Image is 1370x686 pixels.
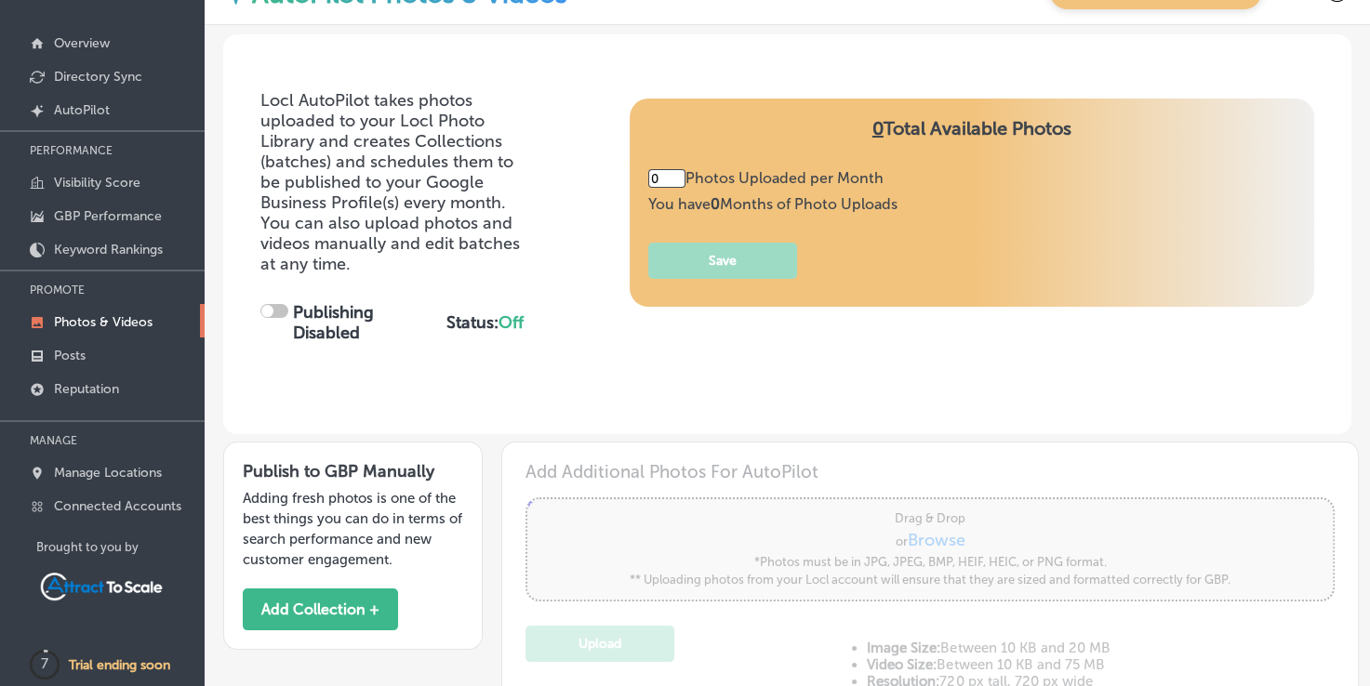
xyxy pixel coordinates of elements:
[446,312,524,333] strong: Status:
[54,242,163,257] p: Keyword Rankings
[54,381,119,397] p: Reputation
[648,195,898,213] span: You have Months of Photo Uploads
[243,488,463,570] p: Adding fresh photos is one of the best things you can do in terms of search performance and new c...
[648,117,1296,169] h4: Total Available Photos
[499,312,524,333] span: Off
[69,657,170,673] p: Trial ending soon
[648,169,898,188] div: Photos Uploaded per Month
[872,117,884,139] span: 0
[54,175,140,191] p: Visibility Score
[54,314,153,330] p: Photos & Videos
[54,498,181,514] p: Connected Accounts
[54,35,110,51] p: Overview
[54,208,162,224] p: GBP Performance
[54,69,142,85] p: Directory Sync
[54,102,110,118] p: AutoPilot
[243,461,463,482] h3: Publish to GBP Manually
[243,588,398,630] button: Add Collection +
[711,195,720,213] b: 0
[54,348,86,363] p: Posts
[260,90,524,274] p: Locl AutoPilot takes photos uploaded to your Locl Photo Library and creates Collections (batches)...
[648,243,797,279] button: Save
[648,169,685,188] input: 10
[293,302,374,343] strong: Publishing Disabled
[36,569,166,604] img: Attract To Scale
[54,465,162,481] p: Manage Locations
[36,540,205,554] p: Brought to you by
